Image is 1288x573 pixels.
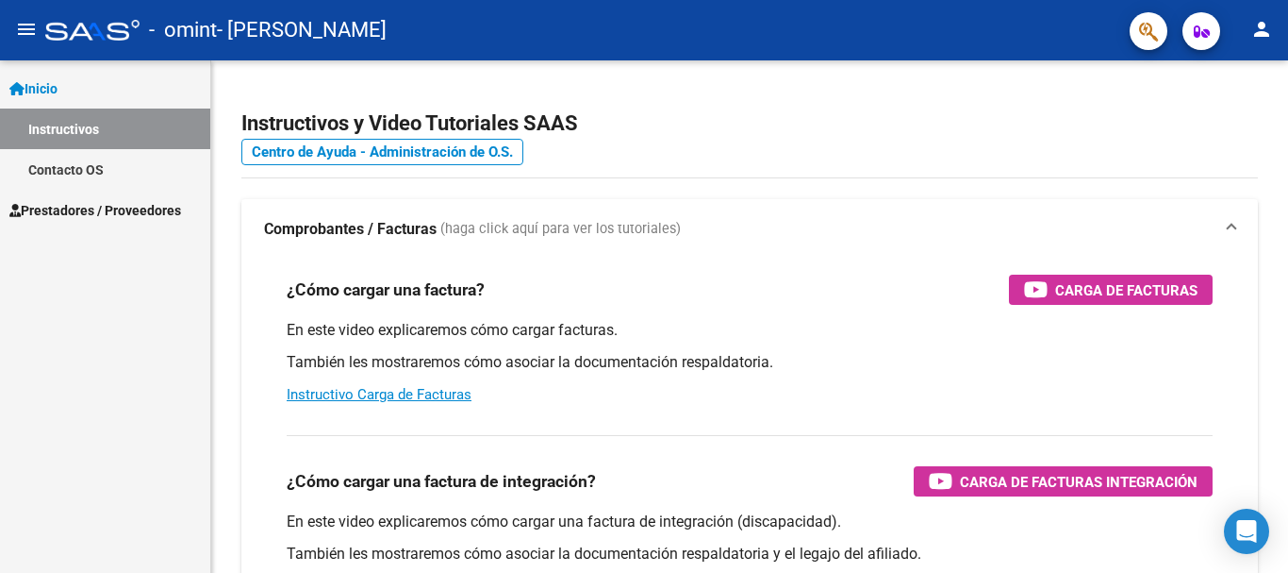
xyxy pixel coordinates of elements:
p: También les mostraremos cómo asociar la documentación respaldatoria y el legajo del afiliado. [287,544,1213,565]
a: Centro de Ayuda - Administración de O.S. [241,139,523,165]
span: - [PERSON_NAME] [217,9,387,51]
button: Carga de Facturas [1009,275,1213,305]
a: Instructivo Carga de Facturas [287,386,471,403]
strong: Comprobantes / Facturas [264,219,437,240]
p: En este video explicaremos cómo cargar facturas. [287,320,1213,341]
h3: ¿Cómo cargar una factura de integración? [287,468,596,495]
mat-expansion-panel-header: Comprobantes / Facturas (haga click aquí para ver los tutoriales) [241,199,1258,260]
span: Carga de Facturas [1055,278,1197,302]
h2: Instructivos y Video Tutoriales SAAS [241,106,1258,142]
p: También les mostraremos cómo asociar la documentación respaldatoria. [287,352,1213,373]
mat-icon: person [1250,18,1273,41]
span: Carga de Facturas Integración [960,470,1197,494]
span: (haga click aquí para ver los tutoriales) [440,219,681,240]
h3: ¿Cómo cargar una factura? [287,277,485,303]
span: Inicio [9,78,58,99]
span: - omint [149,9,217,51]
button: Carga de Facturas Integración [914,466,1213,497]
p: En este video explicaremos cómo cargar una factura de integración (discapacidad). [287,512,1213,532]
mat-icon: menu [15,18,38,41]
div: Open Intercom Messenger [1224,509,1269,554]
span: Prestadores / Proveedores [9,200,181,221]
